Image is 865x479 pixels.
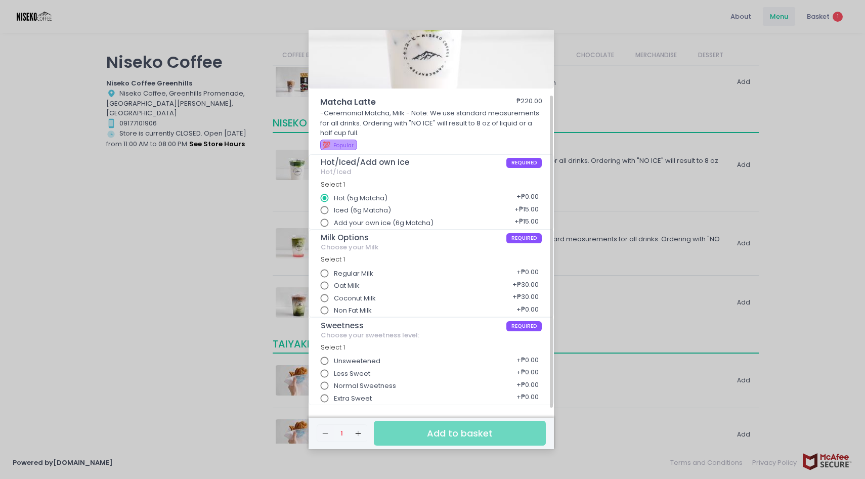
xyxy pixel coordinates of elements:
[321,255,345,264] span: Select 1
[320,96,487,108] span: Matcha Latte
[334,293,376,303] span: Coconut Milk
[511,201,542,220] div: + ₱15.00
[334,394,372,404] span: Extra Sweet
[516,96,542,108] div: ₱220.00
[320,108,543,138] p: -Ceremonial Matcha, Milk - Note: We use standard measurements for all drinks. Ordering with "NO I...
[506,158,542,168] span: REQUIRED
[322,140,330,150] span: 💯
[321,168,542,176] div: Hot/Iced
[321,343,345,352] span: Select 1
[513,352,542,371] div: + ₱0.00
[513,364,542,383] div: + ₱0.00
[334,381,396,391] span: Normal Sweetness
[334,356,380,366] span: Unsweetened
[513,264,542,283] div: + ₱0.00
[321,158,506,167] span: Hot/Iced/Add own ice
[321,233,506,242] span: Milk Options
[374,421,546,446] button: Add to basket
[334,269,373,279] span: Regular Milk
[334,369,370,379] span: Less Sweet
[321,180,345,189] span: Select 1
[321,321,506,330] span: Sweetness
[506,233,542,243] span: REQUIRED
[321,243,542,251] div: Choose your Milk
[321,331,542,339] div: Choose your sweetness level:
[509,276,542,295] div: + ₱30.00
[513,189,542,208] div: + ₱0.00
[334,281,360,291] span: Oat Milk
[506,321,542,331] span: REQUIRED
[333,142,354,149] span: Popular
[334,218,434,228] span: Add your own ice (6g Matcha)
[513,376,542,396] div: + ₱0.00
[334,306,372,316] span: Non Fat Milk
[334,205,391,215] span: Iced (6g Matcha)
[513,301,542,320] div: + ₱0.00
[509,289,542,308] div: + ₱30.00
[511,213,542,233] div: + ₱15.00
[334,193,387,203] span: Hot (5g Matcha)
[513,389,542,408] div: + ₱0.00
